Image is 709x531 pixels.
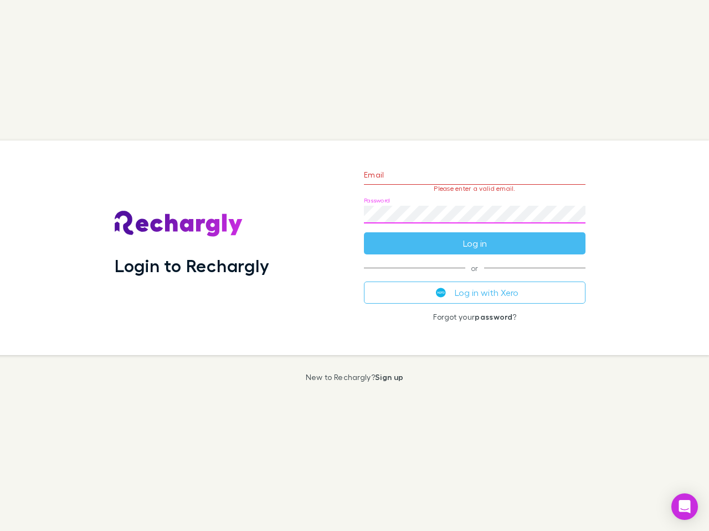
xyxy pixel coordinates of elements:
[306,373,404,382] p: New to Rechargly?
[364,232,585,254] button: Log in
[364,185,585,192] p: Please enter a valid email.
[375,372,403,382] a: Sign up
[671,493,698,520] div: Open Intercom Messenger
[364,282,585,304] button: Log in with Xero
[115,255,269,276] h1: Login to Rechargly
[364,268,585,268] span: or
[364,313,585,321] p: Forgot your ?
[115,211,243,237] img: Rechargly's Logo
[436,288,446,298] img: Xero's logo
[475,312,512,321] a: password
[364,196,390,205] label: Password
